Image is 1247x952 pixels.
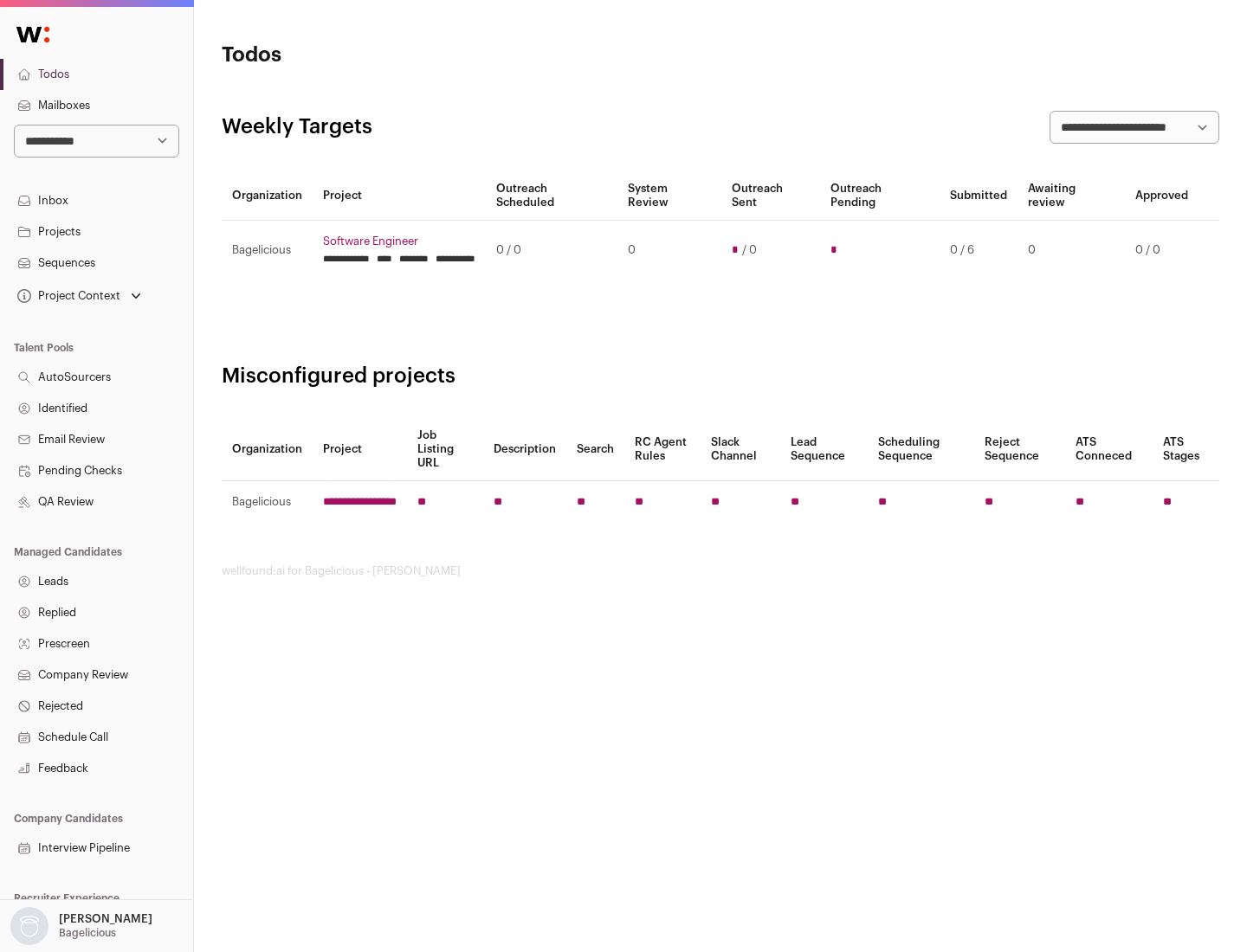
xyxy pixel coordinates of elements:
th: ATS Stages [1153,418,1219,481]
h1: Todos [222,42,554,69]
th: Search [566,418,624,481]
h2: Misconfigured projects [222,363,1219,390]
th: Scheduling Sequence [868,418,974,481]
th: Awaiting review [1018,171,1125,221]
th: Outreach Sent [721,171,821,221]
th: Submitted [940,171,1018,221]
th: Reject Sequence [974,418,1066,481]
footer: wellfound:ai for Bagelicious - [PERSON_NAME] [222,564,1219,578]
th: Project [313,171,486,221]
a: Software Engineer [323,235,475,248]
td: 0 / 0 [1125,221,1199,280]
button: Open dropdown [14,284,145,308]
img: nopic.png [10,907,48,945]
td: 0 / 6 [940,221,1018,280]
th: Approved [1125,171,1199,221]
th: Outreach Scheduled [486,171,617,221]
span: / 0 [742,243,757,257]
th: Slack Channel [701,418,780,481]
th: RC Agent Rules [624,418,700,481]
th: Description [483,418,566,481]
h2: Weekly Targets [222,113,372,141]
td: Bagelicious [222,221,313,280]
th: ATS Conneced [1065,418,1152,481]
td: 0 / 0 [486,221,617,280]
div: Project Context [14,289,120,303]
img: Wellfound [7,17,59,52]
p: [PERSON_NAME] [59,912,152,926]
th: Project [313,418,407,481]
td: Bagelicious [222,481,313,524]
th: Organization [222,171,313,221]
th: System Review [617,171,720,221]
button: Open dropdown [7,907,156,945]
th: Organization [222,418,313,481]
td: 0 [1018,221,1125,280]
th: Outreach Pending [820,171,939,221]
th: Lead Sequence [780,418,868,481]
p: Bagelicious [59,926,116,940]
td: 0 [617,221,720,280]
th: Job Listing URL [407,418,483,481]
